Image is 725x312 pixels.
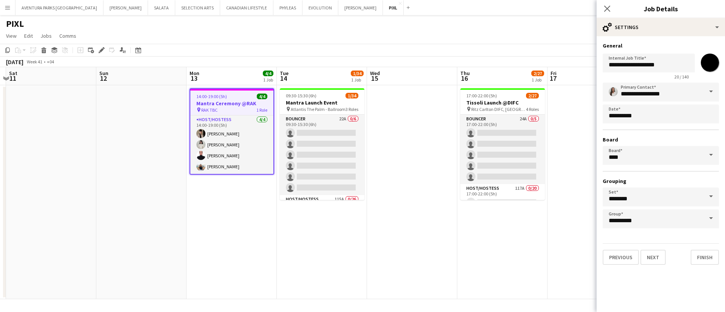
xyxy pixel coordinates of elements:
span: Sat [9,70,17,77]
button: SALATA [148,0,175,15]
span: RAK TBC [201,107,217,113]
span: Wed [370,70,380,77]
h3: General [603,42,719,49]
span: Fri [551,70,557,77]
span: View [6,32,17,39]
span: 1/34 [346,93,358,98]
app-job-card: 14:00-19:00 (5h)4/4Mantra Ceremony @RAK RAK TBC1 RoleHost/Hostess4/414:00-19:00 (5h)[PERSON_NAME]... [190,88,274,175]
div: [DATE] [6,58,23,66]
span: 4 Roles [526,106,539,112]
span: 13 [188,74,199,83]
span: 4/4 [263,71,273,76]
button: [PERSON_NAME] [103,0,148,15]
div: 1 Job [263,77,273,83]
h3: Job Details [597,4,725,14]
h3: Mantra Ceremony @RAK [190,100,273,107]
span: Ritz Carlton DIFC, [GEOGRAPHIC_DATA] [471,106,526,112]
h3: Mantra Launch Event [280,99,364,106]
span: Sun [99,70,108,77]
h1: PIXL [6,18,24,29]
button: PIXL [383,0,404,15]
button: AVENTURA PARKS [GEOGRAPHIC_DATA] [15,0,103,15]
span: 2/27 [531,71,544,76]
span: 4/4 [257,94,267,99]
h3: Tissoli Launch @DIFC [460,99,545,106]
button: [PERSON_NAME] [338,0,383,15]
h3: Board [603,136,719,143]
span: Thu [460,70,470,77]
app-job-card: 09:30-15:30 (6h)1/34Mantra Launch Event Atlantis The Palm - Ballroom3 RolesBouncer22A0/609:30-15:... [280,88,364,200]
h3: Grouping [603,178,719,184]
button: EVOLUTION [302,0,338,15]
span: Tue [280,70,288,77]
div: +04 [47,59,54,65]
app-card-role: Bouncer24A0/517:00-22:00 (5h) [460,115,545,184]
button: Finish [691,250,719,265]
button: SELECTION ARTS [175,0,220,15]
span: 1 Role [256,107,267,113]
span: 12 [98,74,108,83]
span: Atlantis The Palm - Ballroom [291,106,346,112]
a: Comms [56,31,79,41]
span: Mon [190,70,199,77]
a: Jobs [37,31,55,41]
span: 14 [279,74,288,83]
span: 09:30-15:30 (6h) [286,93,316,98]
span: Edit [24,32,33,39]
span: Comms [59,32,76,39]
span: 1/34 [351,71,364,76]
app-job-card: 17:00-22:00 (5h)2/27Tissoli Launch @DIFC Ritz Carlton DIFC, [GEOGRAPHIC_DATA]4 RolesBouncer24A0/5... [460,88,545,200]
button: Next [640,250,666,265]
app-card-role: Bouncer22A0/609:30-15:30 (6h) [280,115,364,195]
div: 1 Job [532,77,544,83]
span: 20 / 140 [668,74,695,80]
span: 3 Roles [346,106,358,112]
div: Settings [597,18,725,36]
a: View [3,31,20,41]
span: 14:00-19:00 (5h) [196,94,227,99]
span: 15 [369,74,380,83]
app-card-role: Host/Hostess4/414:00-19:00 (5h)[PERSON_NAME][PERSON_NAME][PERSON_NAME][PERSON_NAME] [190,115,273,174]
button: PHYLEAS [273,0,302,15]
a: Edit [21,31,36,41]
span: 11 [8,74,17,83]
span: 16 [459,74,470,83]
span: 2/27 [526,93,539,98]
span: 17 [549,74,557,83]
div: 1 Job [351,77,363,83]
span: 17:00-22:00 (5h) [466,93,497,98]
span: Jobs [40,32,52,39]
button: CANADIAN LIFESTYLE [220,0,273,15]
span: Week 41 [25,59,44,65]
button: Previous [603,250,639,265]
